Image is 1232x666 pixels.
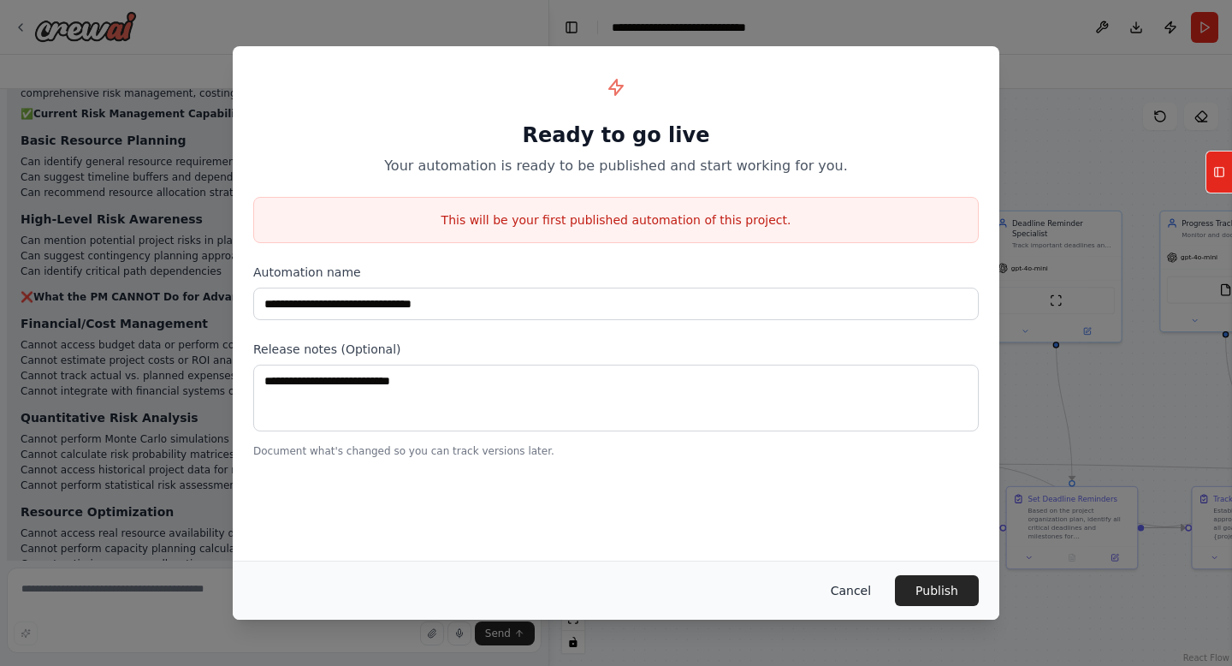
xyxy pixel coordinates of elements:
[253,444,979,458] p: Document what's changed so you can track versions later.
[254,211,978,229] p: This will be your first published automation of this project.
[253,264,979,281] label: Automation name
[895,575,979,606] button: Publish
[817,575,885,606] button: Cancel
[253,122,979,149] h1: Ready to go live
[253,341,979,358] label: Release notes (Optional)
[253,156,979,176] p: Your automation is ready to be published and start working for you.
